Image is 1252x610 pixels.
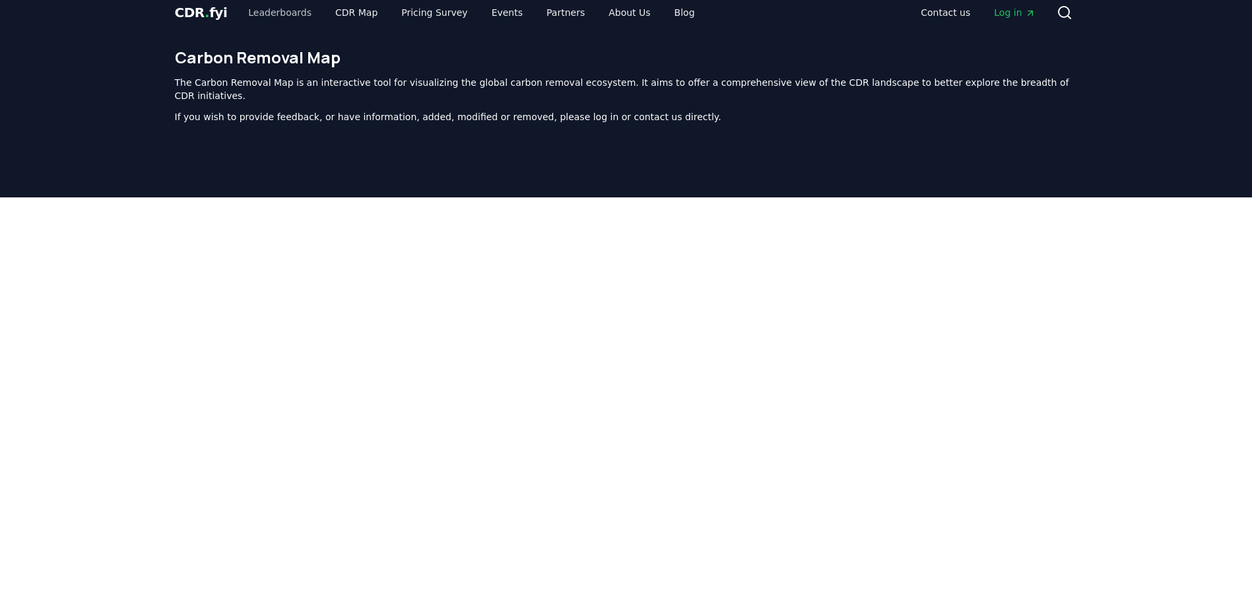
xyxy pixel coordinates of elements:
span: CDR fyi [175,5,228,20]
a: CDR.fyi [175,3,228,22]
a: Log in [983,1,1045,24]
nav: Main [238,1,705,24]
a: Blog [664,1,706,24]
span: Log in [994,6,1035,19]
a: Partners [536,1,595,24]
a: Leaderboards [238,1,322,24]
span: . [205,5,209,20]
a: About Us [598,1,661,24]
p: The Carbon Removal Map is an interactive tool for visualizing the global carbon removal ecosystem... [175,76,1078,102]
a: Events [481,1,533,24]
a: Pricing Survey [391,1,478,24]
nav: Main [910,1,1045,24]
p: If you wish to provide feedback, or have information, added, modified or removed, please log in o... [175,110,1078,123]
a: Contact us [910,1,981,24]
a: CDR Map [325,1,388,24]
h1: Carbon Removal Map [175,47,1078,68]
